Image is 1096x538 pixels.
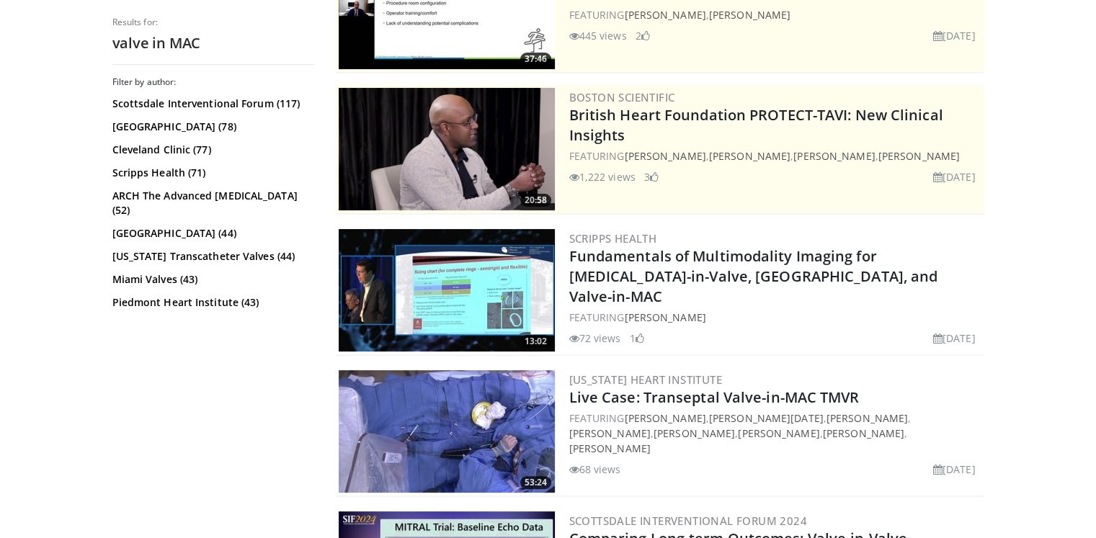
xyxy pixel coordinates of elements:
[569,246,938,306] a: Fundamentals of Multimodality Imaging for [MEDICAL_DATA]-in-Valve, [GEOGRAPHIC_DATA], and Valve-i...
[112,272,311,287] a: Miami Valves (43)
[112,166,311,180] a: Scripps Health (71)
[112,143,311,157] a: Cleveland Clinic (77)
[112,226,311,241] a: [GEOGRAPHIC_DATA] (44)
[569,514,807,528] a: Scottsdale Interventional Forum 2024
[933,331,976,346] li: [DATE]
[112,189,311,218] a: ARCH The Advanced [MEDICAL_DATA] (52)
[569,90,675,104] a: Boston Scientific
[339,229,555,351] a: 13:02
[339,229,555,351] img: bcd39113-f1ca-4ac5-8220-3654d2d3a342.300x170_q85_crop-smart_upscale.jpg
[933,169,976,184] li: [DATE]
[339,370,555,493] a: 53:24
[738,426,819,440] a: [PERSON_NAME]
[112,97,311,111] a: Scottsdale Interventional Forum (117)
[569,169,636,184] li: 1,222 views
[520,335,551,348] span: 13:02
[569,7,981,22] div: FEATURING ,
[339,88,555,210] img: 20bd0fbb-f16b-4abd-8bd0-1438f308da47.300x170_q85_crop-smart_upscale.jpg
[569,28,627,43] li: 445 views
[630,331,644,346] li: 1
[520,194,551,207] span: 20:58
[520,476,551,489] span: 53:24
[636,28,650,43] li: 2
[624,8,705,22] a: [PERSON_NAME]
[933,462,976,477] li: [DATE]
[569,372,722,387] a: [US_STATE] Heart Institute
[569,231,657,246] a: Scripps Health
[112,17,314,28] p: Results for:
[624,149,705,163] a: [PERSON_NAME]
[112,249,311,264] a: [US_STATE] Transcatheter Valves (44)
[569,411,981,456] div: FEATURING , , , , , , ,
[569,462,621,477] li: 68 views
[569,310,981,325] div: FEATURING
[112,295,311,310] a: Piedmont Heart Institute (43)
[569,426,651,440] a: [PERSON_NAME]
[709,149,790,163] a: [PERSON_NAME]
[569,441,651,455] a: [PERSON_NAME]
[339,88,555,210] a: 20:58
[569,105,943,145] a: British Heart Foundation PROTECT-TAVI: New Clinical Insights
[827,411,908,425] a: [PERSON_NAME]
[569,331,621,346] li: 72 views
[654,426,735,440] a: [PERSON_NAME]
[624,411,705,425] a: [PERSON_NAME]
[624,310,705,324] a: [PERSON_NAME]
[339,370,555,493] img: c03f4751-df11-4f7c-9c76-e620b851b736.300x170_q85_crop-smart_upscale.jpg
[112,120,311,134] a: [GEOGRAPHIC_DATA] (78)
[569,387,860,407] a: Live Case: Transeptal Valve-in-MAC TMVR
[112,76,314,88] h3: Filter by author:
[569,148,981,163] div: FEATURING , , ,
[709,411,824,425] a: [PERSON_NAME][DATE]
[793,149,875,163] a: [PERSON_NAME]
[709,8,790,22] a: [PERSON_NAME]
[933,28,976,43] li: [DATE]
[520,53,551,66] span: 37:46
[644,169,659,184] li: 3
[878,149,960,163] a: [PERSON_NAME]
[112,34,314,53] h2: valve in MAC
[823,426,904,440] a: [PERSON_NAME]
